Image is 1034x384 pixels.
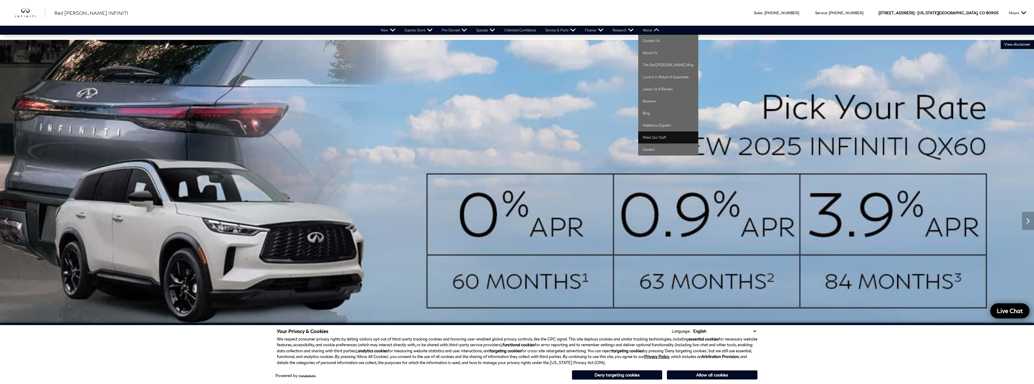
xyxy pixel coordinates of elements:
strong: essential cookies [689,337,719,341]
a: Live Chat [990,303,1029,318]
strong: analytics cookies [358,348,388,353]
a: Love It or Return It Guarantee [638,71,698,83]
div: Language: [672,329,690,333]
a: Careers [638,144,698,156]
div: Next [1022,212,1034,230]
a: About Us [638,47,698,59]
a: [STREET_ADDRESS] • [US_STATE][GEOGRAPHIC_DATA], CO 80905 [879,11,998,15]
a: About [638,26,664,35]
nav: Main Navigation [376,26,664,35]
a: Red [PERSON_NAME] INFINITI [54,9,128,17]
a: Pre-Owned [437,26,472,35]
span: : [827,11,828,15]
strong: functional cookies [503,342,535,347]
a: Research [608,26,638,35]
a: Unlimited Confidence [500,26,541,35]
a: Leave Us A Review [638,83,698,95]
span: Sales [754,11,763,15]
strong: targeting cookies [490,348,521,353]
a: New [376,26,400,35]
a: Express Store [400,26,437,35]
a: Service & Parts [541,26,580,35]
div: Powered by [275,374,316,378]
a: [PHONE_NUMBER] [764,11,799,15]
span: : [763,11,763,15]
a: Meet Our Staff [638,131,698,144]
button: VIEW DISCLAIMER [1000,40,1034,49]
strong: targeting cookies [612,348,643,353]
a: The Red [PERSON_NAME] Way [638,59,698,71]
img: INFINITI [15,8,45,18]
a: Contact Us [638,35,698,47]
button: Deny targeting cookies [572,370,662,380]
a: infiniti [15,8,45,18]
a: Reviews [638,95,698,107]
a: Hablamos Español [638,119,698,131]
button: Allow all cookies [667,370,757,379]
span: Service [815,11,827,15]
select: Language Select [692,328,757,334]
strong: Arbitration Provision [701,354,739,359]
a: ComplyAuto [298,374,316,378]
span: Red [PERSON_NAME] INFINITI [54,10,128,16]
p: We respect consumer privacy rights by letting visitors opt out of third-party tracking cookies an... [277,336,757,366]
span: Your Privacy & Cookies [277,328,328,334]
a: Finance [580,26,608,35]
a: Specials [472,26,500,35]
span: Live Chat [994,307,1026,315]
a: [PHONE_NUMBER] [829,11,863,15]
span: VIEW DISCLAIMER [1004,42,1030,47]
a: Privacy Policy [644,354,669,359]
a: Blog [638,107,698,119]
